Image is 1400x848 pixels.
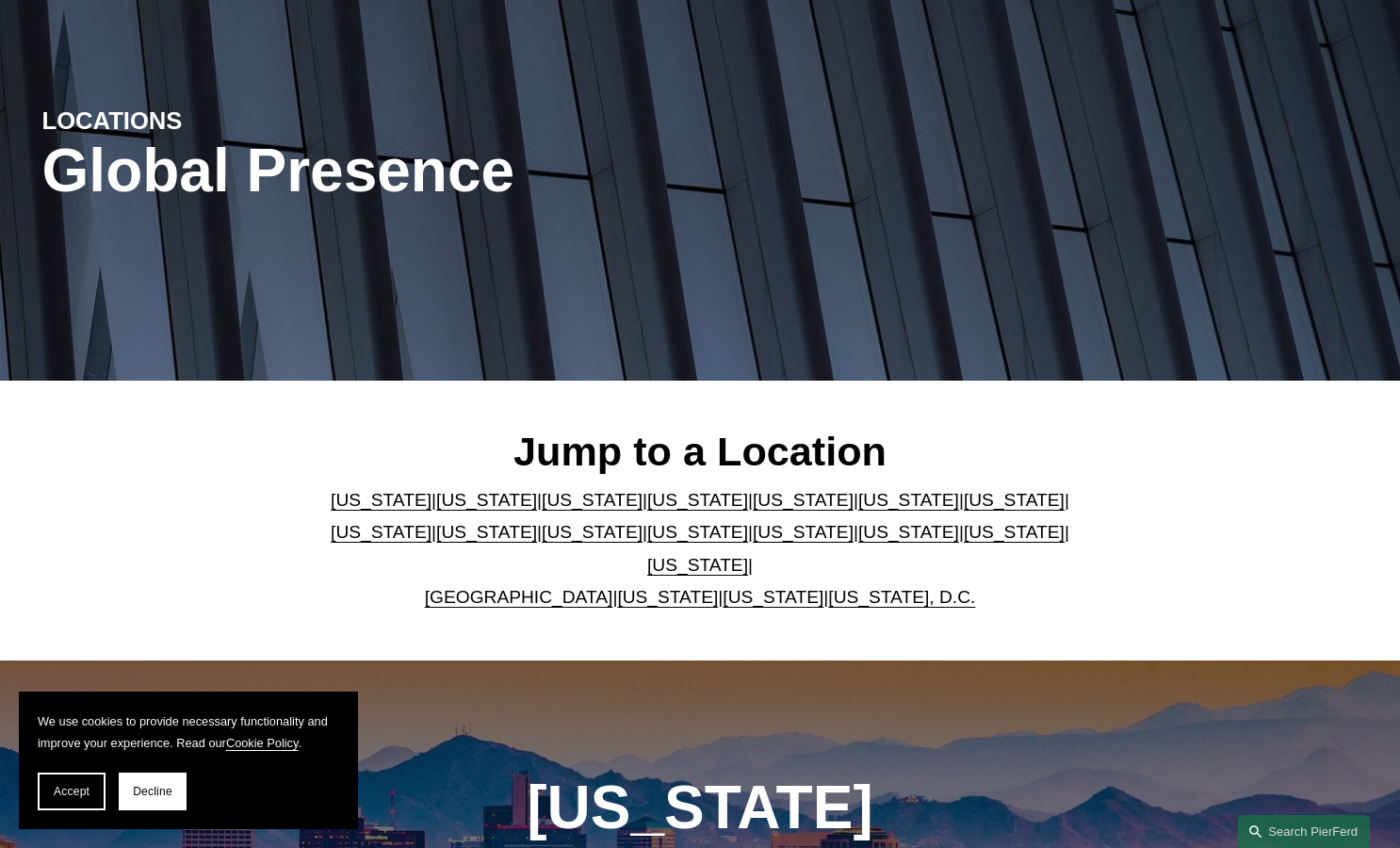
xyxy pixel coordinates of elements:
a: [US_STATE] [647,555,748,575]
a: [US_STATE] [723,587,823,607]
a: [US_STATE] [964,522,1065,542]
h1: [US_STATE] [426,774,974,842]
a: [US_STATE] [858,522,959,542]
a: [US_STATE], D.C. [828,587,975,607]
a: [US_STATE] [753,490,854,510]
button: Decline [119,773,187,810]
a: Cookie Policy [226,736,299,750]
a: [US_STATE] [436,522,537,542]
a: [US_STATE] [647,490,748,510]
p: We use cookies to provide necessary functionality and improve your experience. Read our . [38,710,339,754]
a: [US_STATE] [858,490,959,510]
a: [US_STATE] [436,490,537,510]
a: [GEOGRAPHIC_DATA] [425,587,613,607]
p: | | | | | | | | | | | | | | | | | | [317,484,1084,614]
a: [US_STATE] [647,522,748,542]
h2: Jump to a Location [317,427,1084,476]
a: Search this site [1238,815,1370,848]
a: [US_STATE] [617,587,718,607]
a: [US_STATE] [542,522,643,542]
span: Decline [133,785,172,798]
h4: LOCATIONS [42,106,371,136]
a: [US_STATE] [542,490,643,510]
section: Cookie banner [19,692,358,829]
button: Accept [38,773,106,810]
span: Accept [54,785,90,798]
h1: Global Presence [42,137,920,205]
a: [US_STATE] [964,490,1065,510]
a: [US_STATE] [753,522,854,542]
a: [US_STATE] [331,522,431,542]
a: [US_STATE] [331,490,431,510]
